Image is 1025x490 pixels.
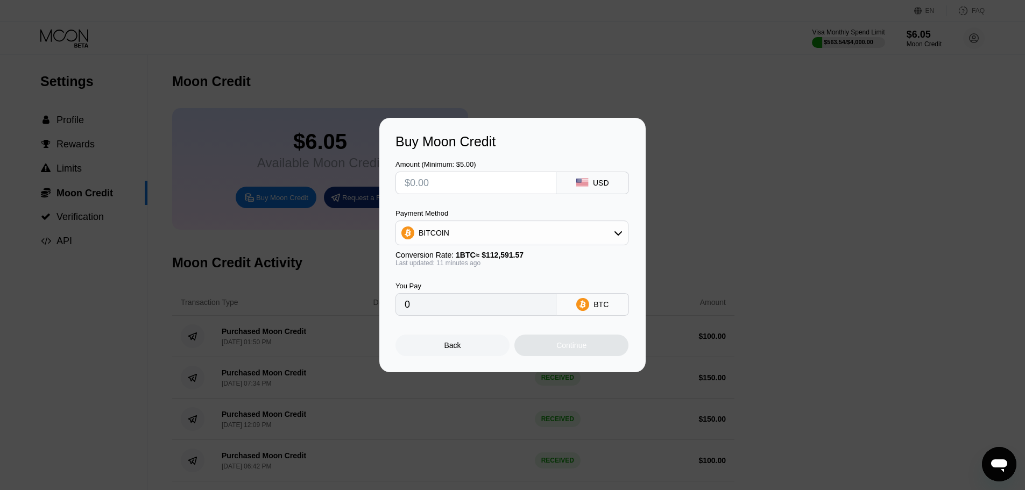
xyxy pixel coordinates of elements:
div: USD [593,179,609,187]
div: BITCOIN [396,222,628,244]
div: Last updated: 11 minutes ago [395,259,628,267]
div: Buy Moon Credit [395,134,630,150]
input: $0.00 [405,172,547,194]
span: 1 BTC ≈ $112,591.57 [456,251,524,259]
div: Conversion Rate: [395,251,628,259]
div: Payment Method [395,209,628,217]
div: BITCOIN [419,229,449,237]
div: Back [395,335,510,356]
div: BTC [593,300,609,309]
div: You Pay [395,282,556,290]
iframe: Button to launch messaging window, conversation in progress [982,447,1016,481]
div: Amount (Minimum: $5.00) [395,160,556,168]
div: Back [444,341,461,350]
